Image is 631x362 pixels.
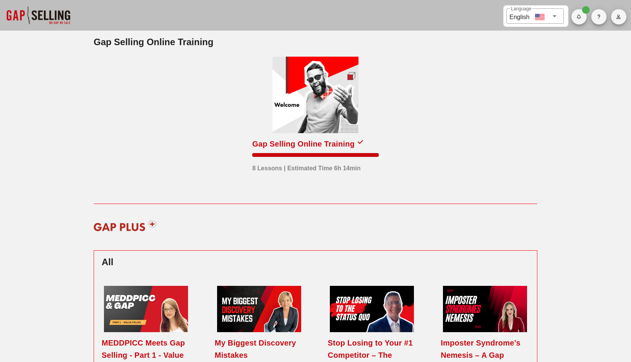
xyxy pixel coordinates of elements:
div: My Biggest Discovery Mistakes [215,337,303,361]
div: Gap Selling Online Training [252,138,355,150]
span: Badge [582,6,590,14]
div: LanguageEnglish [506,8,564,24]
label: Language [511,6,531,12]
div: 8 Lessons | Estimated Time 6h 14min [252,160,360,173]
img: gap-plus-logo-red.svg [89,214,162,237]
h2: All [102,255,529,269]
div: English [509,11,529,22]
h2: Gap Selling Online Training [94,35,537,49]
